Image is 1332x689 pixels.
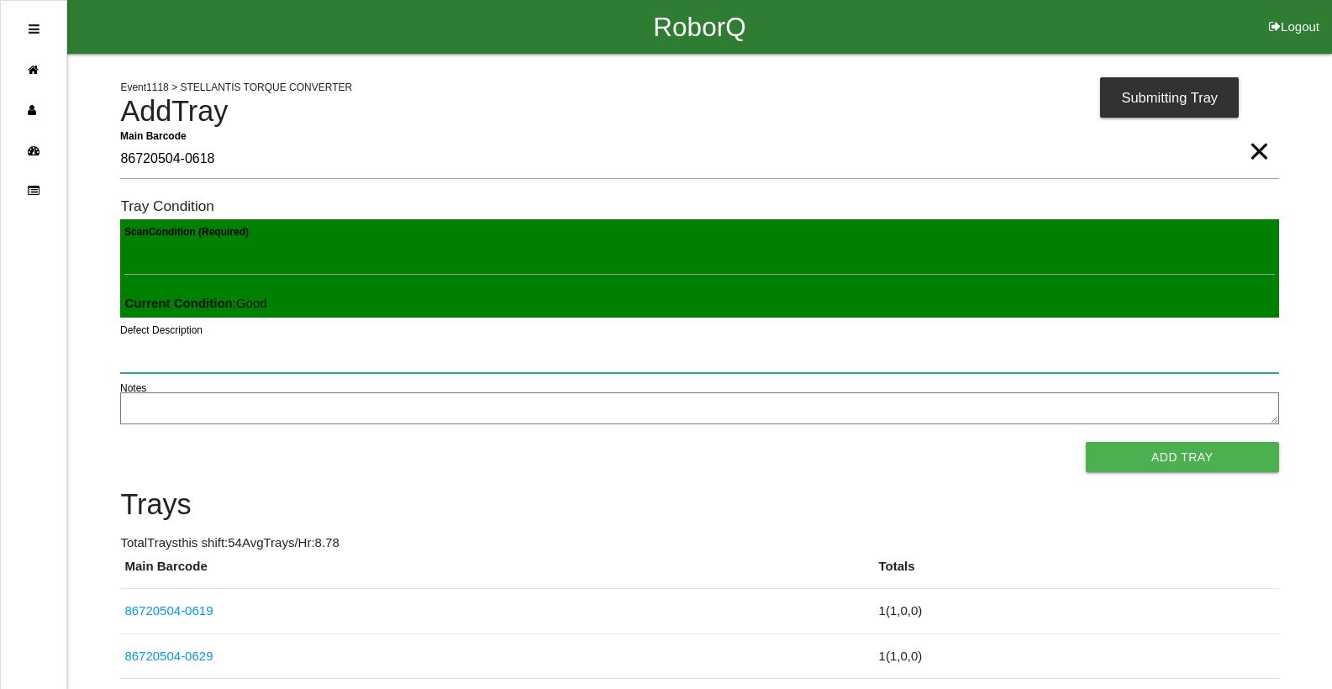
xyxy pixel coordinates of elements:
div: Submitting Tray [1100,77,1239,118]
a: 86720504-0619 [124,603,213,618]
button: Add Tray [1086,442,1279,472]
input: Required [120,140,1278,179]
p: Total Trays this shift: 54 Avg Trays /Hr: 8.78 [120,534,1278,553]
label: Notes [120,381,146,396]
b: Current Condition [124,296,232,310]
th: Main Barcode [120,557,874,589]
b: Main Barcode [120,129,187,141]
h4: Trays [120,489,1278,521]
h6: Tray Condition [120,198,1278,214]
span: : Good [124,296,266,310]
td: 1 ( 1 , 0 , 0 ) [875,589,1279,634]
th: Totals [875,557,1279,589]
b: Scan Condition (Required) [124,226,249,238]
div: Open [29,9,39,50]
td: 1 ( 1 , 0 , 0 ) [875,634,1279,679]
span: Event 1118 > STELLANTIS TORQUE CONVERTER [120,82,352,93]
a: 86720504-0629 [124,649,213,663]
span: Clear Input [1248,118,1270,151]
label: Defect Description [120,323,203,338]
h4: Add Tray [120,96,1278,128]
